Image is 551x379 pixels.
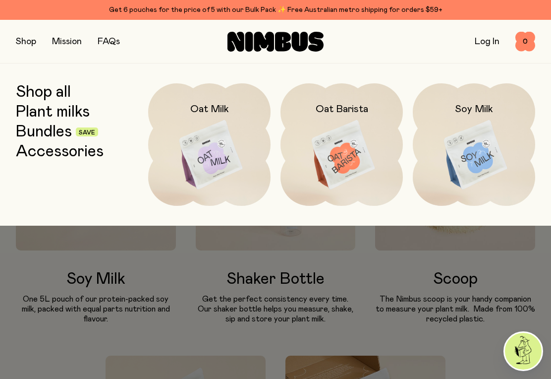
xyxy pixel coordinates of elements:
[98,37,120,46] a: FAQs
[16,103,90,121] a: Plant milks
[316,103,368,115] h2: Oat Barista
[455,103,493,115] h2: Soy Milk
[505,333,542,370] img: agent
[16,83,71,101] a: Shop all
[16,123,72,141] a: Bundles
[148,83,271,206] a: Oat Milk
[79,129,95,135] span: Save
[515,32,535,52] button: 0
[52,37,82,46] a: Mission
[280,83,403,206] a: Oat Barista
[413,83,535,206] a: Soy Milk
[16,143,104,161] a: Accessories
[16,4,535,16] div: Get 6 pouches for the price of 5 with our Bulk Pack ✨ Free Australian metro shipping for orders $59+
[475,37,499,46] a: Log In
[190,103,229,115] h2: Oat Milk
